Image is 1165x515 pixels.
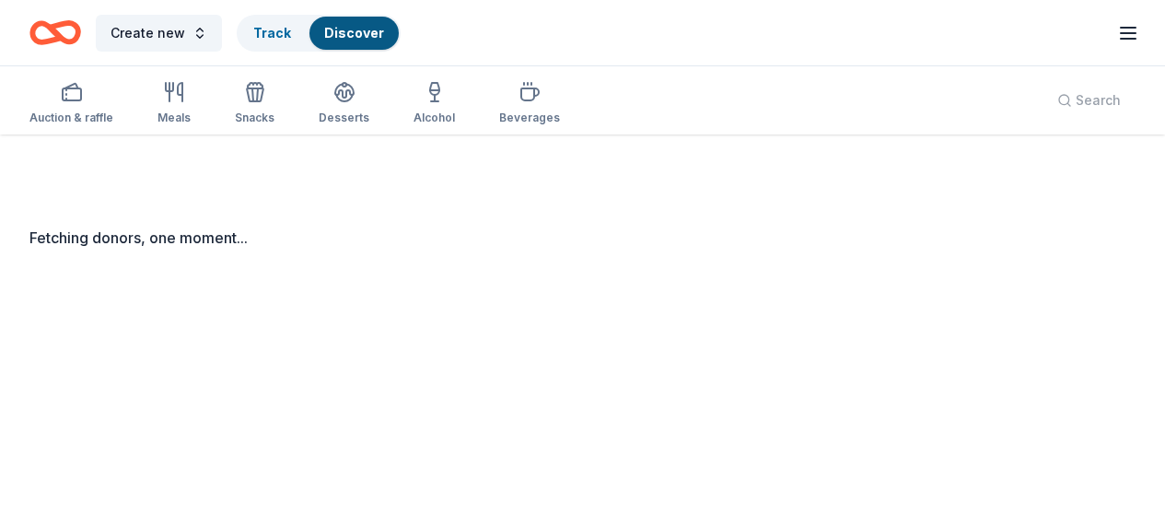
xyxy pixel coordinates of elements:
button: Auction & raffle [29,74,113,135]
button: TrackDiscover [237,15,401,52]
button: Alcohol [414,74,455,135]
button: Meals [157,74,191,135]
a: Discover [324,25,384,41]
div: Alcohol [414,111,455,125]
button: Create new [96,15,222,52]
a: Track [253,25,291,41]
div: Fetching donors, one moment... [29,227,1136,249]
span: Create new [111,22,185,44]
button: Desserts [319,74,369,135]
div: Auction & raffle [29,111,113,125]
button: Snacks [235,74,274,135]
div: Beverages [499,111,560,125]
button: Beverages [499,74,560,135]
div: Meals [157,111,191,125]
a: Home [29,11,81,54]
div: Snacks [235,111,274,125]
div: Desserts [319,111,369,125]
